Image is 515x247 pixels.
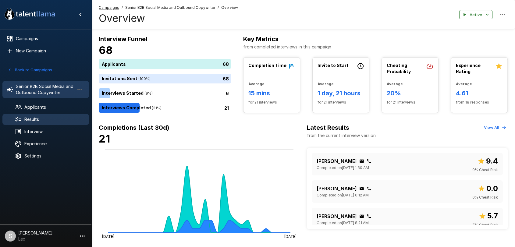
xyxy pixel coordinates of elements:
[317,220,369,226] span: Completed on [DATE] 8:21 AM
[317,157,357,165] p: [PERSON_NAME]
[99,132,110,145] b: 21
[226,90,229,97] p: 6
[318,63,349,68] b: Invite to Start
[456,88,503,98] h6: 4.61
[387,88,433,98] h6: 20%
[456,99,503,105] span: from 18 responses
[487,211,498,220] b: 5.7
[248,99,295,105] span: for 21 interviews
[486,157,498,165] b: 9.4
[243,35,279,43] b: Key Metrics
[359,214,364,219] div: Click to copy
[218,5,219,11] span: /
[307,132,376,139] p: from the current interview version
[478,155,498,167] span: Overall score out of 10
[472,194,498,200] span: 0 % Cheat Risk
[248,88,295,98] h6: 15 mins
[102,234,114,238] tspan: [DATE]
[456,82,472,86] b: Average
[99,44,113,56] b: 68
[223,61,229,67] p: 68
[99,124,169,131] b: Completions (Last 30d)
[125,5,215,11] span: Senior B2B Social Media and Outbound Copywriter
[99,35,147,43] b: Interview Funnel
[482,123,508,132] button: View All
[248,63,286,68] b: Completion Time
[459,10,492,19] button: Active
[387,82,403,86] b: Average
[318,99,364,105] span: for 21 interviews
[456,63,481,74] b: Experience Rating
[223,76,229,82] p: 68
[317,185,357,192] p: [PERSON_NAME]
[221,5,238,11] span: Overview
[472,222,498,228] span: 7 % Cheat Risk
[318,82,334,86] b: Average
[99,5,119,10] u: Campaigns
[317,165,369,171] span: Completed on [DATE] 1:30 AM
[99,12,238,25] h4: Overview
[284,234,297,238] tspan: [DATE]
[307,124,349,131] b: Latest Results
[224,105,229,111] p: 21
[387,99,433,105] span: for 21 interviews
[478,183,498,194] span: Overall score out of 10
[248,82,265,86] b: Average
[367,186,371,191] div: Click to copy
[479,210,498,222] span: Overall score out of 10
[318,88,364,98] h6: 1 day, 21 hours
[387,63,411,74] b: Cheating Probability
[486,184,498,193] b: 0.0
[317,192,369,198] span: Completed on [DATE] 6:12 AM
[367,214,371,219] div: Click to copy
[367,159,371,164] div: Click to copy
[472,167,498,173] span: 9 % Cheat Risk
[359,186,364,191] div: Click to copy
[317,213,357,220] p: [PERSON_NAME]
[122,5,123,11] span: /
[359,159,364,164] div: Click to copy
[243,44,508,50] p: from completed interviews in this campaign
